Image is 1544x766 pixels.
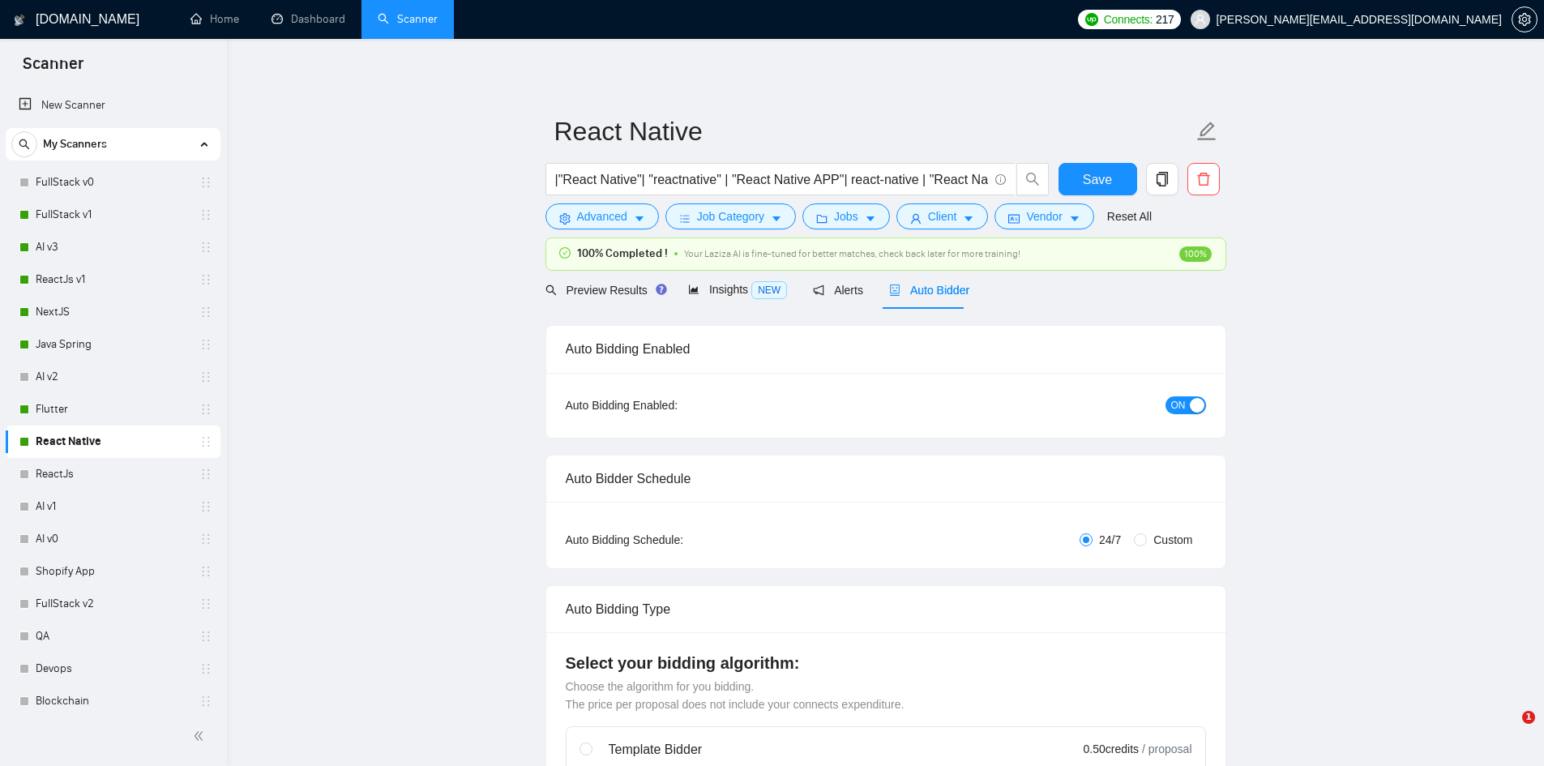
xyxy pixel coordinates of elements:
span: holder [199,630,212,643]
a: setting [1512,13,1538,26]
img: logo [14,7,25,33]
span: Vendor [1026,208,1062,225]
span: delete [1188,172,1219,186]
a: FullStack v2 [36,588,190,620]
span: setting [559,212,571,225]
span: 217 [1156,11,1174,28]
button: Save [1059,163,1137,195]
div: Auto Bidding Schedule: [566,531,779,549]
input: Scanner name... [554,111,1193,152]
span: 1 [1522,711,1535,724]
a: Shopify App [36,555,190,588]
span: search [12,139,36,150]
span: caret-down [963,212,974,225]
a: Blockchain [36,685,190,717]
span: NEW [751,281,787,299]
span: notification [813,285,824,296]
span: holder [199,273,212,286]
a: ReactJs v1 [36,263,190,296]
span: / proposal [1142,741,1191,757]
span: Connects: [1104,11,1153,28]
span: setting [1512,13,1537,26]
span: Auto Bidder [889,284,969,297]
span: Insights [688,283,787,296]
button: folderJobscaret-down [802,203,890,229]
div: Auto Bidding Enabled: [566,396,779,414]
span: holder [199,370,212,383]
span: bars [679,212,691,225]
div: Auto Bidder Schedule [566,456,1206,502]
a: Devops [36,653,190,685]
span: info-circle [995,174,1006,185]
a: dashboardDashboard [272,12,345,26]
span: search [1017,172,1048,186]
a: QA [36,620,190,653]
a: NextJS [36,296,190,328]
span: holder [199,208,212,221]
span: Jobs [834,208,858,225]
a: New Scanner [19,89,207,122]
a: AI v3 [36,231,190,263]
span: holder [199,695,212,708]
span: user [910,212,922,225]
button: userClientcaret-down [896,203,989,229]
span: caret-down [634,212,645,225]
span: holder [199,565,212,578]
span: Your Laziza AI is fine-tuned for better matches, check back later for more training! [684,248,1020,259]
span: user [1195,14,1206,25]
span: holder [199,533,212,546]
button: barsJob Categorycaret-down [665,203,796,229]
button: setting [1512,6,1538,32]
span: 24/7 [1093,531,1127,549]
span: 100% [1179,246,1212,262]
span: holder [199,176,212,189]
a: searchScanner [378,12,438,26]
span: edit [1196,121,1217,142]
span: robot [889,285,900,296]
span: holder [199,241,212,254]
span: Choose the algorithm for you bidding. The price per proposal does not include your connects expen... [566,680,905,711]
button: idcardVendorcaret-down [994,203,1093,229]
span: holder [199,338,212,351]
button: search [1016,163,1049,195]
a: FullStack v0 [36,166,190,199]
h4: Select your bidding algorithm: [566,652,1206,674]
span: holder [199,662,212,675]
span: search [545,285,557,296]
div: Template Bidder [609,740,985,760]
a: AI v0 [36,523,190,555]
span: My Scanners [43,128,107,160]
a: Flutter [36,393,190,426]
span: holder [199,403,212,416]
span: holder [199,468,212,481]
span: Advanced [577,208,627,225]
span: holder [199,597,212,610]
button: copy [1146,163,1178,195]
a: Reset All [1107,208,1152,225]
a: homeHome [190,12,239,26]
span: holder [199,435,212,448]
span: Alerts [813,284,863,297]
span: caret-down [771,212,782,225]
li: New Scanner [6,89,220,122]
button: delete [1187,163,1220,195]
span: Custom [1147,531,1199,549]
span: caret-down [1069,212,1080,225]
span: check-circle [559,247,571,259]
span: Preview Results [545,284,662,297]
a: FullStack v1 [36,199,190,231]
span: Job Category [697,208,764,225]
a: AI v1 [36,490,190,523]
a: AI v2 [36,361,190,393]
span: Client [928,208,957,225]
span: folder [816,212,828,225]
a: React Native [36,426,190,458]
span: area-chart [688,284,699,295]
div: Auto Bidding Type [566,586,1206,632]
button: search [11,131,37,157]
span: holder [199,500,212,513]
div: Auto Bidding Enabled [566,326,1206,372]
span: Scanner [10,52,96,86]
span: copy [1147,172,1178,186]
span: caret-down [865,212,876,225]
